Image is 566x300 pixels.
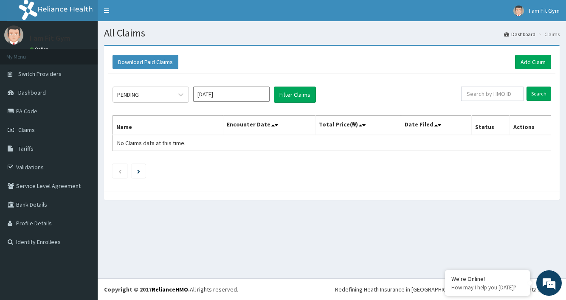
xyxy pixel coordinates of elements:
input: Search [527,87,551,101]
span: Tariffs [18,145,34,152]
p: How may I help you today? [451,284,524,291]
div: Redefining Heath Insurance in [GEOGRAPHIC_DATA] using Telemedicine and Data Science! [335,285,560,294]
h1: All Claims [104,28,560,39]
th: Total Price(₦) [315,116,401,135]
th: Encounter Date [223,116,315,135]
a: Online [30,46,50,52]
span: Claims [18,126,35,134]
a: Dashboard [504,31,535,38]
li: Claims [536,31,560,38]
p: I am Fit Gym [30,34,70,42]
div: PENDING [117,90,139,99]
img: User Image [4,25,23,45]
a: Add Claim [515,55,551,69]
th: Name [113,116,223,135]
button: Download Paid Claims [113,55,178,69]
footer: All rights reserved. [98,278,566,300]
span: I am Fit Gym [529,7,560,14]
input: Select Month and Year [193,87,270,102]
th: Actions [510,116,551,135]
img: User Image [513,6,524,16]
span: Switch Providers [18,70,62,78]
button: Filter Claims [274,87,316,103]
a: Previous page [118,167,122,175]
div: We're Online! [451,275,524,283]
input: Search by HMO ID [461,87,524,101]
th: Date Filed [401,116,472,135]
span: Dashboard [18,89,46,96]
a: Next page [137,167,140,175]
th: Status [472,116,510,135]
strong: Copyright © 2017 . [104,286,190,293]
a: RelianceHMO [152,286,188,293]
span: No Claims data at this time. [117,139,186,147]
